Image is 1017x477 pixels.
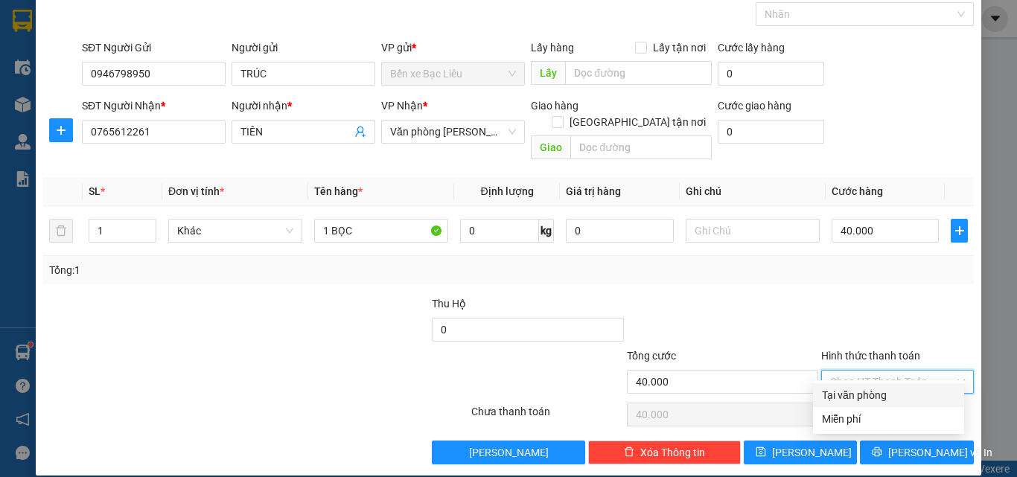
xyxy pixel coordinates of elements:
b: GỬI : Bến xe Bạc Liêu [7,93,204,118]
span: delete [624,446,634,458]
input: Dọc đường [570,135,712,159]
span: [PERSON_NAME] và In [888,444,992,461]
input: Dọc đường [565,61,712,85]
span: user-add [354,126,366,138]
span: Thu Hộ [432,298,466,310]
input: Cước giao hàng [718,120,824,144]
span: Xóa Thông tin [640,444,705,461]
span: Tổng cước [627,350,676,362]
div: Người nhận [232,97,375,114]
span: Giá trị hàng [566,185,621,197]
button: save[PERSON_NAME] [744,441,858,464]
span: printer [872,446,882,458]
li: 02839.63.63.63 [7,51,284,70]
span: Bến xe Bạc Liêu [390,63,516,85]
div: Người gửi [232,39,375,56]
span: Định lượng [480,185,533,197]
span: SL [89,185,101,197]
input: Ghi Chú [686,219,820,243]
button: delete [49,219,73,243]
button: [PERSON_NAME] [432,441,584,464]
span: Khác [177,220,293,242]
span: Lấy tận nơi [647,39,712,56]
span: plus [50,124,72,136]
div: SĐT Người Nhận [82,97,226,114]
button: printer[PERSON_NAME] và In [860,441,974,464]
div: Miễn phí [822,411,955,427]
span: [GEOGRAPHIC_DATA] tận nơi [564,114,712,130]
button: plus [951,219,968,243]
label: Hình thức thanh toán [821,350,920,362]
div: VP gửi [381,39,525,56]
span: Lấy hàng [531,42,574,54]
th: Ghi chú [680,177,826,206]
span: Cước hàng [832,185,883,197]
span: [PERSON_NAME] [772,444,852,461]
span: phone [86,54,98,66]
span: Giao hàng [531,100,578,112]
span: VP Nhận [381,100,423,112]
span: Giao [531,135,570,159]
div: Chưa thanh toán [470,403,625,429]
span: Văn phòng Hồ Chí Minh [390,121,516,143]
span: environment [86,36,98,48]
span: Tên hàng [314,185,363,197]
input: VD: Bàn, Ghế [314,219,448,243]
input: 0 [566,219,673,243]
span: Đơn vị tính [168,185,224,197]
span: save [756,446,766,458]
div: SĐT Người Gửi [82,39,226,56]
b: [PERSON_NAME] [86,10,211,28]
label: Cước giao hàng [718,100,791,112]
button: plus [49,118,73,142]
div: Tại văn phòng [822,387,955,403]
span: Lấy [531,61,565,85]
img: logo.jpg [7,7,81,81]
span: kg [539,219,554,243]
span: plus [951,225,967,237]
li: 85 [PERSON_NAME] [7,33,284,51]
input: Cước lấy hàng [718,62,824,86]
span: [PERSON_NAME] [469,444,549,461]
button: deleteXóa Thông tin [588,441,741,464]
label: Cước lấy hàng [718,42,785,54]
div: Tổng: 1 [49,262,394,278]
